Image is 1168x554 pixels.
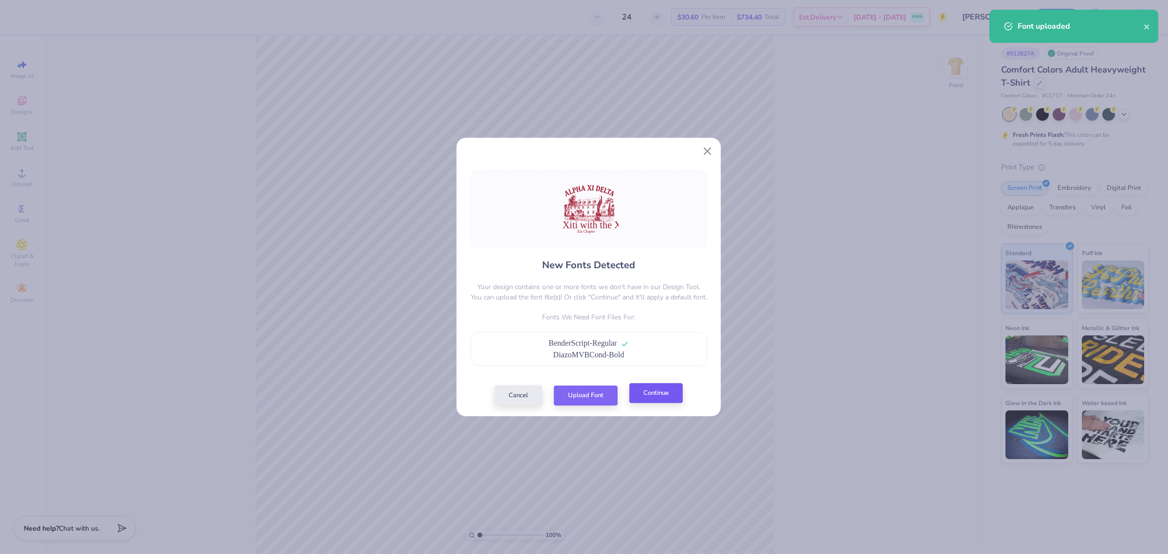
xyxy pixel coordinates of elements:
[494,386,542,406] button: Cancel
[1018,20,1144,32] div: Font uploaded
[554,386,618,406] button: Upload Font
[1144,20,1150,32] button: close
[698,142,717,160] button: Close
[471,312,707,322] p: Fonts We Need Font Files For:
[542,258,635,272] h4: New Fonts Detected
[629,383,683,403] button: Continue
[548,339,617,347] span: BenderScript-Regular
[471,282,707,302] p: Your design contains one or more fonts we don't have in our Design Tool. You can upload the font ...
[553,351,624,359] span: DiazoMVBCond-Bold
